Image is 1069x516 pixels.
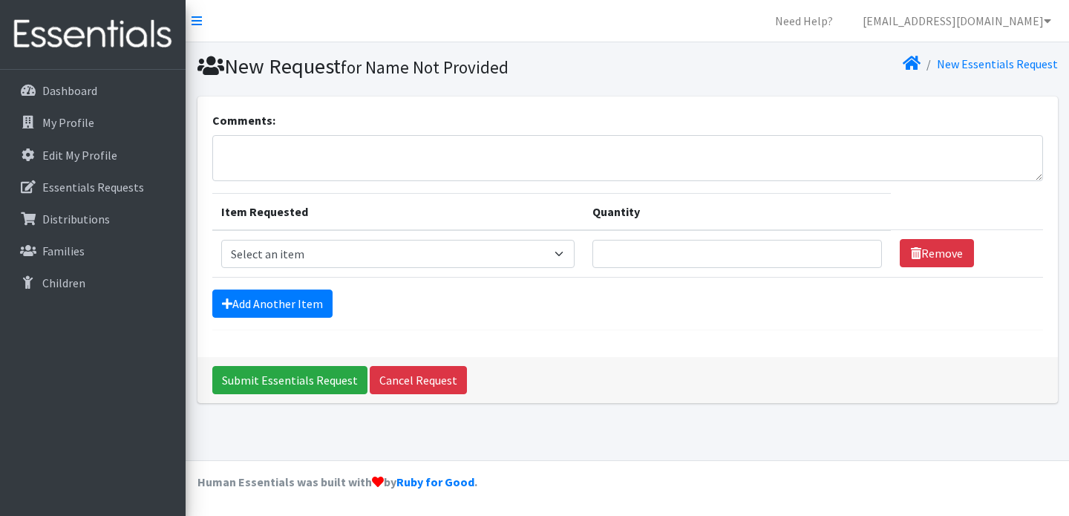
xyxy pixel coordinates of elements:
h1: New Request [197,53,622,79]
p: Children [42,275,85,290]
a: Dashboard [6,76,180,105]
a: Edit My Profile [6,140,180,170]
a: Add Another Item [212,290,333,318]
p: Edit My Profile [42,148,117,163]
label: Comments: [212,111,275,129]
a: Cancel Request [370,366,467,394]
a: [EMAIL_ADDRESS][DOMAIN_NAME] [851,6,1063,36]
a: My Profile [6,108,180,137]
a: Need Help? [763,6,845,36]
strong: Human Essentials was built with by . [197,474,477,489]
a: Remove [900,239,974,267]
p: Distributions [42,212,110,226]
th: Item Requested [212,193,584,230]
input: Submit Essentials Request [212,366,367,394]
small: for Name Not Provided [341,56,509,78]
a: New Essentials Request [937,56,1058,71]
a: Ruby for Good [396,474,474,489]
p: Dashboard [42,83,97,98]
th: Quantity [583,193,891,230]
p: My Profile [42,115,94,130]
a: Families [6,236,180,266]
img: HumanEssentials [6,10,180,59]
p: Essentials Requests [42,180,144,195]
p: Families [42,244,85,258]
a: Distributions [6,204,180,234]
a: Children [6,268,180,298]
a: Essentials Requests [6,172,180,202]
